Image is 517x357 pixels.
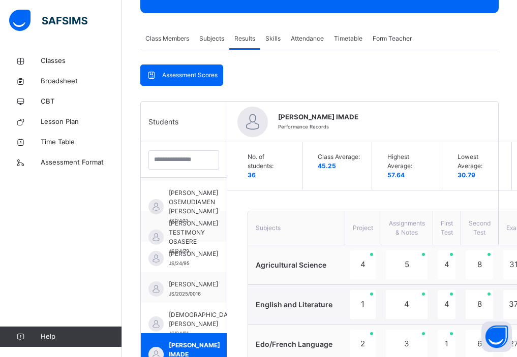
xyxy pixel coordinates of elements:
[278,124,329,129] span: Performance Records
[162,71,218,80] span: Assessment Scores
[438,250,455,279] div: 4
[41,332,121,342] span: Help
[169,261,190,266] span: JS/24/95
[199,34,224,43] span: Subjects
[41,137,122,147] span: Time Table
[265,34,281,43] span: Skills
[350,250,376,279] div: 4
[466,290,493,319] div: 8
[169,219,218,246] span: [PERSON_NAME] TESTIMONY OSASERE
[148,230,164,245] img: default.svg
[234,34,255,43] span: Results
[248,171,256,179] span: 36
[145,34,189,43] span: Class Members
[291,34,324,43] span: Attendance
[350,290,376,319] div: 1
[169,310,237,329] span: [DEMOGRAPHIC_DATA] [PERSON_NAME]
[148,316,164,332] img: default.svg
[9,10,87,31] img: safsims
[41,157,122,168] span: Assessment Format
[169,249,218,258] span: [PERSON_NAME]
[169,331,189,336] span: JS/24/91
[318,152,362,161] span: Class Average:
[334,34,362,43] span: Timetable
[256,261,326,269] span: Agricultural Science
[386,250,428,279] div: 5
[148,251,164,266] img: default.svg
[248,211,345,245] th: Subjects
[169,291,201,297] span: JS/2025/0016
[318,162,336,170] span: 45.25
[41,56,122,66] span: Classes
[169,280,218,289] span: [PERSON_NAME]
[148,199,164,214] img: default.svg
[481,321,512,352] button: Open asap
[458,152,502,171] span: Lowest Average:
[433,211,461,245] th: First Test
[373,34,412,43] span: Form Teacher
[256,340,332,348] span: Edo/French Language
[458,171,475,179] span: 30.79
[41,96,122,107] span: CBT
[381,211,433,245] th: Assignments & Notes
[387,152,432,171] span: Highest Average:
[386,290,428,319] div: 4
[345,211,381,245] th: Project
[438,290,455,319] div: 4
[387,171,405,179] span: 57.64
[148,116,178,127] span: Students
[256,300,332,309] span: English and Literature
[41,76,122,86] span: Broadsheet
[169,188,218,216] span: [PERSON_NAME] OSEMUDIAMEN [PERSON_NAME]
[461,211,498,245] th: Second Test
[237,107,268,137] img: default.svg
[248,152,292,171] span: No. of students:
[41,117,122,127] span: Lesson Plan
[466,250,493,279] div: 8
[148,281,164,297] img: default.svg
